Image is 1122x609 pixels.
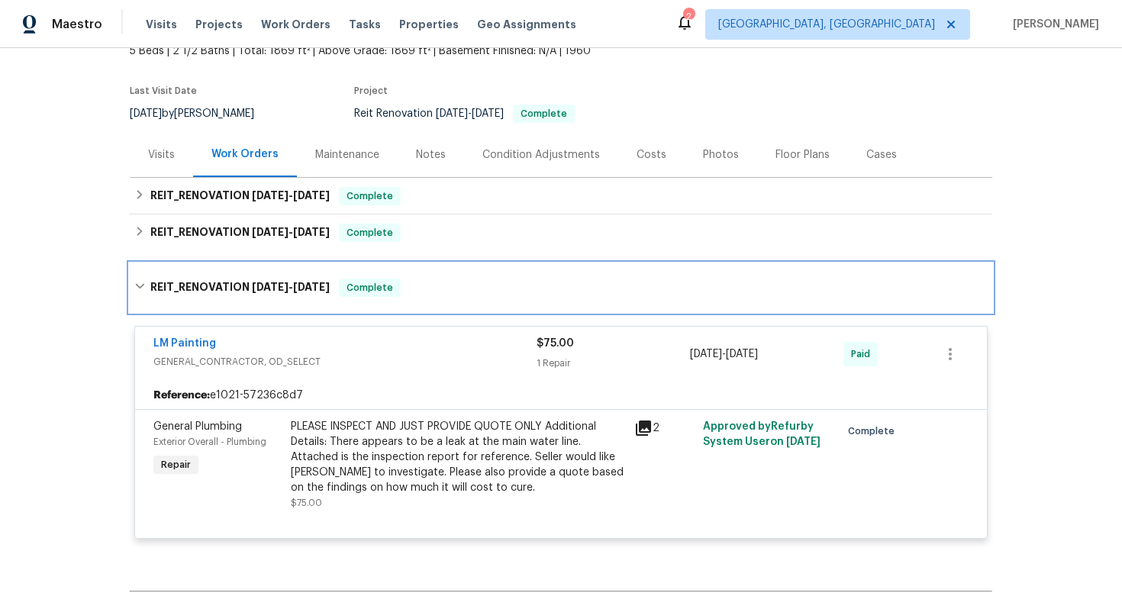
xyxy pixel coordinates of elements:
[150,224,330,242] h6: REIT_RENOVATION
[537,338,574,349] span: $75.00
[683,9,694,24] div: 2
[634,419,694,437] div: 2
[153,437,266,446] span: Exterior Overall - Plumbing
[252,282,330,292] span: -
[340,188,399,204] span: Complete
[130,105,272,123] div: by [PERSON_NAME]
[866,147,897,163] div: Cases
[472,108,504,119] span: [DATE]
[726,349,758,359] span: [DATE]
[155,457,197,472] span: Repair
[252,227,289,237] span: [DATE]
[148,147,175,163] div: Visits
[786,437,821,447] span: [DATE]
[349,19,381,30] span: Tasks
[130,86,197,95] span: Last Visit Date
[718,17,935,32] span: [GEOGRAPHIC_DATA], [GEOGRAPHIC_DATA]
[851,346,876,362] span: Paid
[261,17,330,32] span: Work Orders
[153,338,216,349] a: LM Painting
[1007,17,1099,32] span: [PERSON_NAME]
[130,178,992,214] div: REIT_RENOVATION [DATE]-[DATE]Complete
[399,17,459,32] span: Properties
[354,108,575,119] span: Reit Renovation
[252,190,289,201] span: [DATE]
[135,382,987,409] div: e1021-57236c8d7
[150,279,330,297] h6: REIT_RENOVATION
[293,227,330,237] span: [DATE]
[315,147,379,163] div: Maintenance
[436,108,504,119] span: -
[537,356,690,371] div: 1 Repair
[252,227,330,237] span: -
[130,263,992,312] div: REIT_RENOVATION [DATE]-[DATE]Complete
[514,109,573,118] span: Complete
[130,43,683,59] span: 5 Beds | 2 1/2 Baths | Total: 1869 ft² | Above Grade: 1869 ft² | Basement Finished: N/A | 1960
[340,280,399,295] span: Complete
[293,190,330,201] span: [DATE]
[293,282,330,292] span: [DATE]
[482,147,600,163] div: Condition Adjustments
[130,108,162,119] span: [DATE]
[291,498,322,507] span: $75.00
[153,421,242,432] span: General Plumbing
[52,17,102,32] span: Maestro
[848,424,901,439] span: Complete
[252,190,330,201] span: -
[416,147,446,163] div: Notes
[436,108,468,119] span: [DATE]
[195,17,243,32] span: Projects
[775,147,830,163] div: Floor Plans
[146,17,177,32] span: Visits
[252,282,289,292] span: [DATE]
[703,147,739,163] div: Photos
[130,214,992,251] div: REIT_RENOVATION [DATE]-[DATE]Complete
[703,421,821,447] span: Approved by Refurby System User on
[354,86,388,95] span: Project
[340,225,399,240] span: Complete
[477,17,576,32] span: Geo Assignments
[690,349,722,359] span: [DATE]
[690,346,758,362] span: -
[153,354,537,369] span: GENERAL_CONTRACTOR, OD_SELECT
[637,147,666,163] div: Costs
[153,388,210,403] b: Reference:
[150,187,330,205] h6: REIT_RENOVATION
[211,147,279,162] div: Work Orders
[291,419,625,495] div: PLEASE INSPECT AND JUST PROVIDE QUOTE ONLY Additional Details: There appears to be a leak at the ...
